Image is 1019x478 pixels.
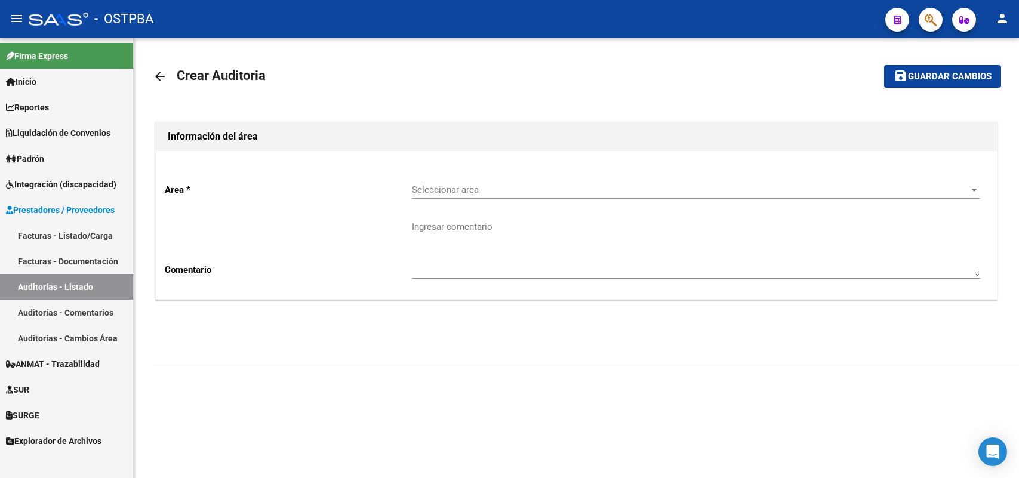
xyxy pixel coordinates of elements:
mat-icon: menu [10,11,24,26]
mat-icon: person [995,11,1009,26]
span: Firma Express [6,50,68,63]
mat-icon: save [894,69,908,83]
mat-icon: arrow_back [153,69,167,84]
span: Integración (discapacidad) [6,178,116,191]
span: Padrón [6,152,44,165]
span: Seleccionar area [412,184,969,195]
span: Guardar cambios [908,72,992,82]
span: - OSTPBA [94,6,153,32]
span: Prestadores / Proveedores [6,203,115,217]
span: Liquidación de Convenios [6,127,110,140]
p: Comentario [165,263,412,276]
span: SURGE [6,409,39,422]
span: Reportes [6,101,49,114]
button: Guardar cambios [884,65,1001,87]
h1: Información del área [168,127,985,146]
span: Explorador de Archivos [6,434,101,448]
span: Crear Auditoria [177,68,266,83]
div: Open Intercom Messenger [978,437,1007,466]
span: SUR [6,383,29,396]
span: ANMAT - Trazabilidad [6,357,100,371]
span: Inicio [6,75,36,88]
p: Area * [165,183,412,196]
